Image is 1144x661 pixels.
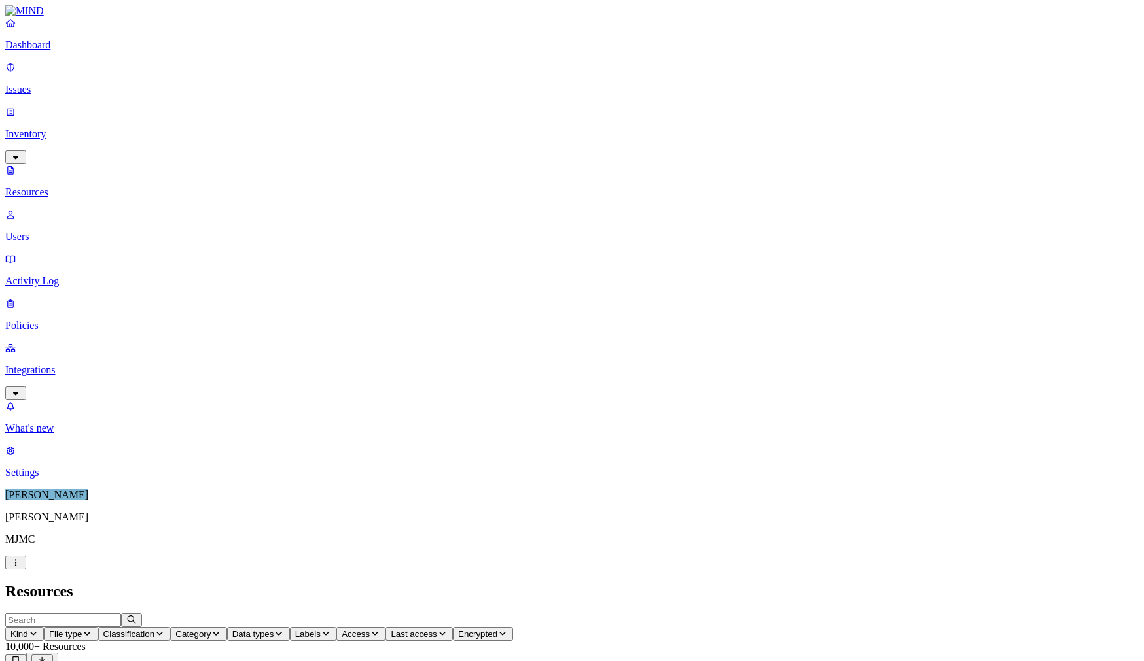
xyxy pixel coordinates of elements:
a: Policies [5,297,1139,331]
p: Dashboard [5,39,1139,51]
span: Category [175,629,211,639]
span: [PERSON_NAME] [5,489,88,500]
a: MIND [5,5,1139,17]
a: Settings [5,445,1139,479]
p: Integrations [5,364,1139,376]
span: Labels [295,629,321,639]
p: Resources [5,186,1139,198]
span: 10,000+ Resources [5,641,86,652]
p: Users [5,231,1139,243]
p: Settings [5,467,1139,479]
p: What's new [5,422,1139,434]
p: Issues [5,84,1139,95]
span: Access [342,629,370,639]
a: Integrations [5,342,1139,398]
span: Data types [232,629,274,639]
a: What's new [5,400,1139,434]
h2: Resources [5,583,1139,600]
span: Encrypted [458,629,497,639]
span: File type [49,629,82,639]
p: Inventory [5,128,1139,140]
span: Classification [103,629,155,639]
a: Activity Log [5,253,1139,287]
a: Resources [5,164,1139,198]
span: Kind [10,629,28,639]
span: Last access [391,629,437,639]
p: MJMC [5,534,1139,545]
a: Issues [5,61,1139,95]
img: MIND [5,5,44,17]
input: Search [5,613,121,627]
p: Activity Log [5,275,1139,287]
a: Dashboard [5,17,1139,51]
p: Policies [5,320,1139,331]
a: Users [5,209,1139,243]
p: [PERSON_NAME] [5,511,1139,523]
a: Inventory [5,106,1139,162]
